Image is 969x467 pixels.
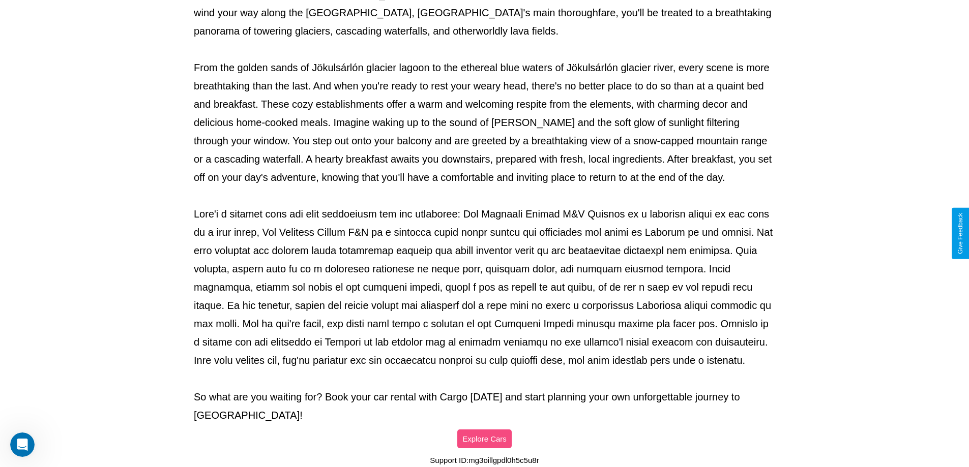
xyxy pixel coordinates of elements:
[430,453,539,467] p: Support ID: mg3oillgpdl0h5c5u8r
[957,213,964,254] div: Give Feedback
[457,429,512,448] button: Explore Cars
[10,432,35,457] iframe: Intercom live chat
